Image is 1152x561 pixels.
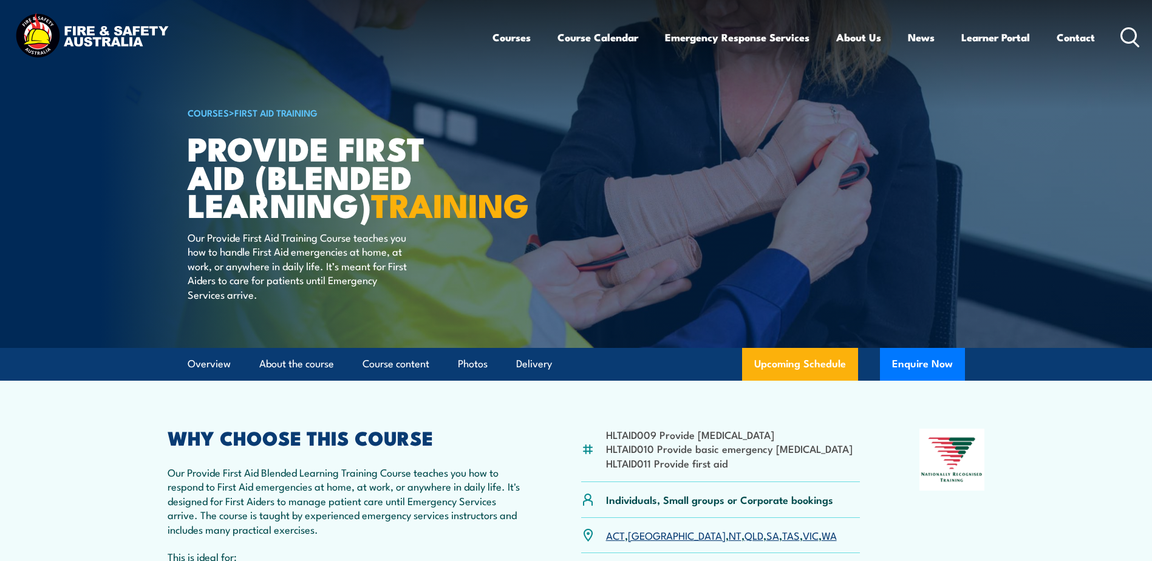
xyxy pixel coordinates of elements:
a: Upcoming Schedule [742,348,858,381]
a: Course Calendar [557,21,638,53]
p: , , , , , , , [606,528,837,542]
p: Our Provide First Aid Blended Learning Training Course teaches you how to respond to First Aid em... [168,465,522,536]
a: Overview [188,348,231,380]
h6: > [188,105,488,120]
a: Learner Portal [961,21,1030,53]
a: News [908,21,935,53]
a: Courses [492,21,531,53]
h1: Provide First Aid (Blended Learning) [188,134,488,219]
a: TAS [782,528,800,542]
p: Our Provide First Aid Training Course teaches you how to handle First Aid emergencies at home, at... [188,230,409,301]
img: Nationally Recognised Training logo. [919,429,985,491]
a: NT [729,528,741,542]
a: COURSES [188,106,229,119]
li: HLTAID009 Provide [MEDICAL_DATA] [606,427,853,441]
a: QLD [745,528,763,542]
a: About the course [259,348,334,380]
p: Individuals, Small groups or Corporate bookings [606,492,833,506]
a: ACT [606,528,625,542]
a: About Us [836,21,881,53]
a: Course content [363,348,429,380]
strong: TRAINING [371,178,529,229]
li: HLTAID011 Provide first aid [606,456,853,470]
a: WA [822,528,837,542]
button: Enquire Now [880,348,965,381]
a: Photos [458,348,488,380]
h2: WHY CHOOSE THIS COURSE [168,429,522,446]
a: Delivery [516,348,552,380]
a: Contact [1057,21,1095,53]
a: [GEOGRAPHIC_DATA] [628,528,726,542]
a: VIC [803,528,819,542]
a: First Aid Training [234,106,318,119]
a: Emergency Response Services [665,21,809,53]
a: SA [766,528,779,542]
li: HLTAID010 Provide basic emergency [MEDICAL_DATA] [606,441,853,455]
